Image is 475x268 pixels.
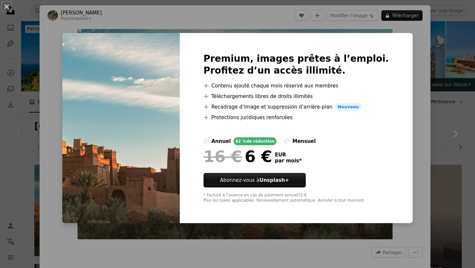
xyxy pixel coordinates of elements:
[62,33,180,223] img: premium_photo-1673415819362-c2ca640bfafe
[335,103,362,111] span: Nouveau
[204,53,389,77] h2: Premium, images prêtes à l’emploi. Profitez d’un accès illimité.
[204,193,389,203] div: * Facturé à l’avance en cas de paiement annuel 72 € Plus les taxes applicables. Renouvellement au...
[284,139,290,144] input: mensuel
[259,177,289,183] strong: Unsplash+
[204,139,209,144] input: annuel62 %de réduction
[292,137,316,145] div: mensuel
[204,82,389,90] li: Contenu ajouté chaque mois réservé aux membres
[234,137,277,145] div: 62 % de réduction
[204,148,242,165] span: 16 €
[275,158,301,164] span: par mois *
[275,152,301,158] span: EUR
[204,173,306,187] button: Abonnez-vous àUnsplash+
[204,92,389,100] li: Téléchargements libres de droits illimités
[211,137,231,145] div: annuel
[204,148,272,165] div: 6 €
[204,114,389,121] li: Protections juridiques renforcées
[204,103,389,111] li: Recadrage d’image et suppression d’arrière-plan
